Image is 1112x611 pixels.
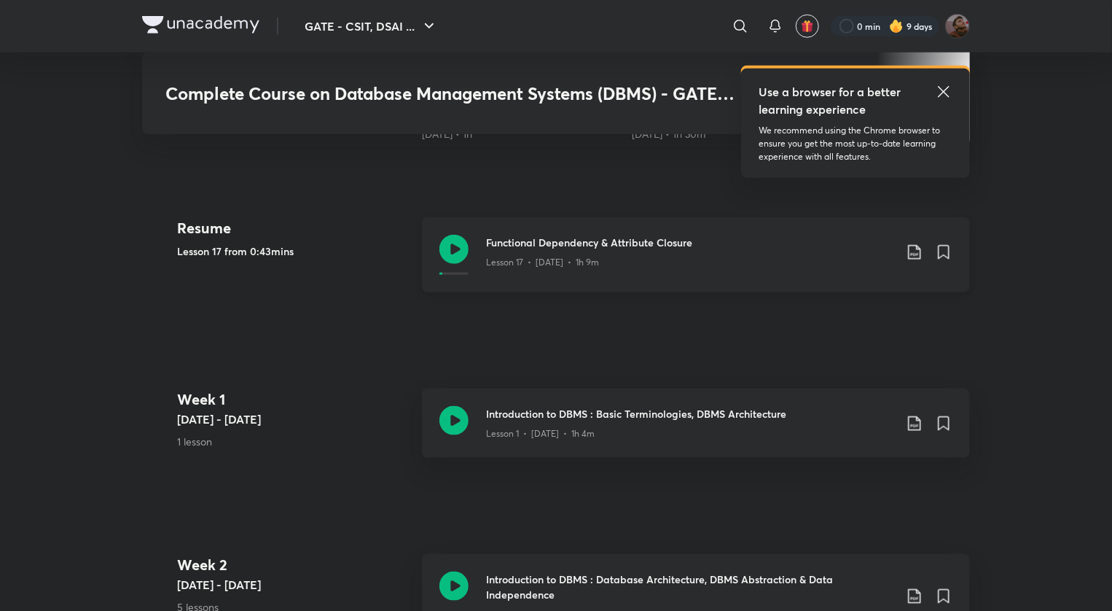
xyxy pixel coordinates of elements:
[759,83,904,118] h5: Use a browser for a better learning experience
[759,124,952,163] p: We recommend using the Chrome browser to ensure you get the most up-to-date learning experience w...
[165,83,736,104] h3: Complete Course on Database Management Systems (DBMS) - GATE 2025/26
[486,572,894,602] h3: Introduction to DBMS : Database Architecture, DBMS Abstraction & Data Independence
[945,14,970,39] img: Suryansh Singh
[632,127,830,141] div: 10th May • 1h 30m
[486,427,595,440] p: Lesson 1 • [DATE] • 1h 4m
[889,19,904,34] img: streak
[422,217,970,310] a: Functional Dependency & Attribute ClosureLesson 17 • [DATE] • 1h 9m
[177,554,410,576] h4: Week 2
[177,576,410,594] h5: [DATE] - [DATE]
[422,389,970,475] a: Introduction to DBMS : Basic Terminologies, DBMS ArchitectureLesson 1 • [DATE] • 1h 4m
[422,127,620,141] div: 7th Mar • 1h
[486,235,894,250] h3: Functional Dependency & Attribute Closure
[296,12,447,41] button: GATE - CSIT, DSAI ...
[177,434,410,449] p: 1 lesson
[177,244,410,259] h5: Lesson 17 from 0:43mins
[801,20,814,33] img: avatar
[177,389,410,410] h4: Week 1
[486,256,599,269] p: Lesson 17 • [DATE] • 1h 9m
[486,406,894,421] h3: Introduction to DBMS : Basic Terminologies, DBMS Architecture
[177,410,410,428] h5: [DATE] - [DATE]
[142,16,259,34] img: Company Logo
[142,16,259,37] a: Company Logo
[177,217,410,239] h4: Resume
[796,15,819,38] button: avatar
